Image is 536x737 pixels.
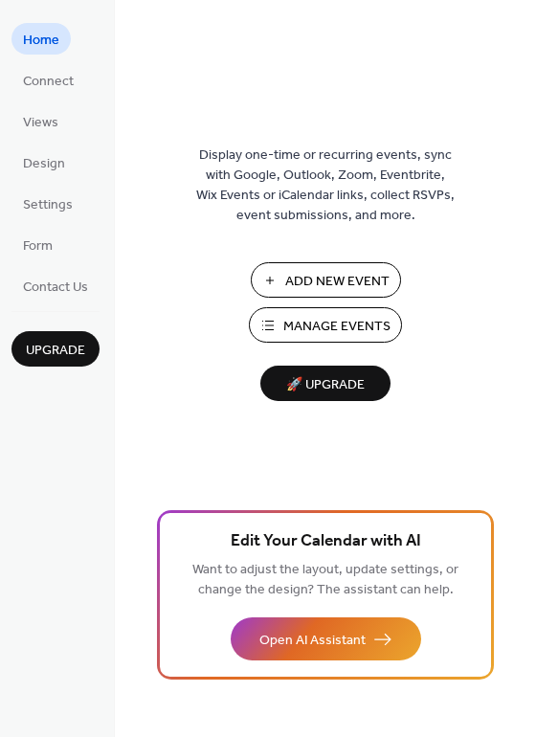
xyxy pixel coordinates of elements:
[231,528,421,555] span: Edit Your Calendar with AI
[192,557,458,603] span: Want to adjust the layout, update settings, or change the design? The assistant can help.
[11,23,71,55] a: Home
[23,278,88,298] span: Contact Us
[249,307,402,343] button: Manage Events
[23,236,53,257] span: Form
[23,154,65,174] span: Design
[11,188,84,219] a: Settings
[26,341,85,361] span: Upgrade
[11,229,64,260] a: Form
[11,331,100,367] button: Upgrade
[285,272,390,292] span: Add New Event
[251,262,401,298] button: Add New Event
[11,146,77,178] a: Design
[260,366,391,401] button: 🚀 Upgrade
[283,317,391,337] span: Manage Events
[196,145,455,226] span: Display one-time or recurring events, sync with Google, Outlook, Zoom, Eventbrite, Wix Events or ...
[23,113,58,133] span: Views
[11,105,70,137] a: Views
[231,617,421,660] button: Open AI Assistant
[11,64,85,96] a: Connect
[272,372,379,398] span: 🚀 Upgrade
[23,72,74,92] span: Connect
[23,31,59,51] span: Home
[259,631,366,651] span: Open AI Assistant
[11,270,100,301] a: Contact Us
[23,195,73,215] span: Settings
